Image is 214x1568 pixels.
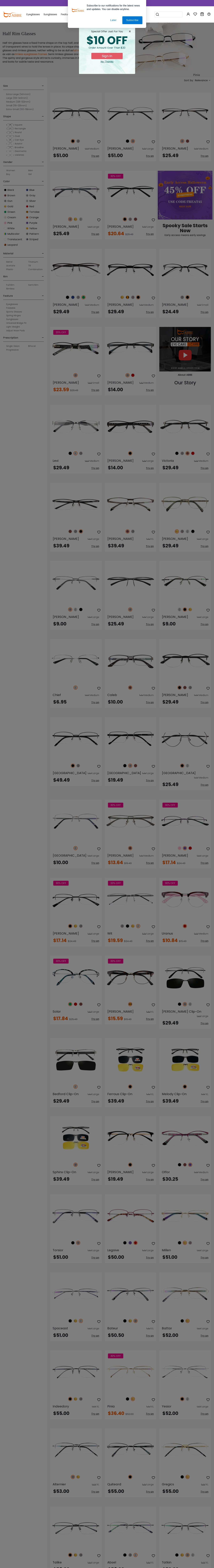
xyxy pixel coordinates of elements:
div: $10 OFF [81,35,133,46]
div: Close [81,60,133,64]
button: Sign In [91,53,123,59]
span: × [129,30,133,33]
img: notification icon [72,4,84,16]
div: Order amount over than $20 [81,46,133,53]
div: Subscribe to our notifications for the latest news and updates. You can disable anytime. [84,4,142,11]
button: Close [129,30,133,33]
div: special offer just for you [81,30,133,33]
button: Later [106,16,120,24]
button: Subscribe [122,16,142,24]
